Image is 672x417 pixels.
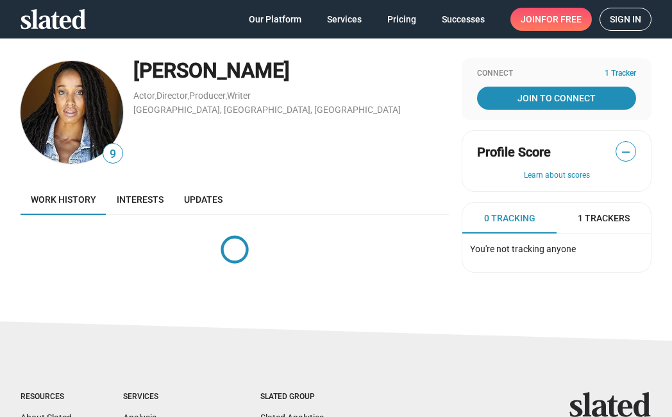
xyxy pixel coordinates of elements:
a: Successes [432,8,495,31]
span: Interests [117,194,164,205]
span: for free [541,8,582,31]
span: Successes [442,8,485,31]
a: Director [156,90,188,101]
span: You're not tracking anyone [470,244,576,254]
span: 1 Trackers [578,212,630,225]
span: Profile Score [477,144,551,161]
a: Joinfor free [510,8,592,31]
span: 1 Tracker [605,69,636,79]
span: Our Platform [249,8,301,31]
span: Services [327,8,362,31]
span: , [188,93,189,100]
a: Actor [133,90,155,101]
span: — [616,144,635,160]
a: Services [317,8,372,31]
span: Sign in [610,8,641,30]
div: Services [123,392,209,402]
a: Writer [227,90,251,101]
div: Resources [21,392,72,402]
a: Sign in [600,8,651,31]
a: Join To Connect [477,87,636,110]
span: Updates [184,194,223,205]
a: Our Platform [239,8,312,31]
div: Connect [477,69,636,79]
a: Interests [106,184,174,215]
div: [PERSON_NAME] [133,57,449,85]
div: Slated Group [260,392,348,402]
a: Producer [189,90,226,101]
a: [GEOGRAPHIC_DATA], [GEOGRAPHIC_DATA], [GEOGRAPHIC_DATA] [133,105,401,115]
span: Pricing [387,8,416,31]
span: 9 [103,146,122,163]
img: lina green [21,61,123,164]
span: Work history [31,194,96,205]
a: Updates [174,184,233,215]
span: Join To Connect [480,87,634,110]
button: Learn about scores [477,171,636,181]
span: 0 Tracking [484,212,535,225]
a: Pricing [377,8,426,31]
span: , [226,93,227,100]
a: Work history [21,184,106,215]
span: Join [521,8,582,31]
span: , [155,93,156,100]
